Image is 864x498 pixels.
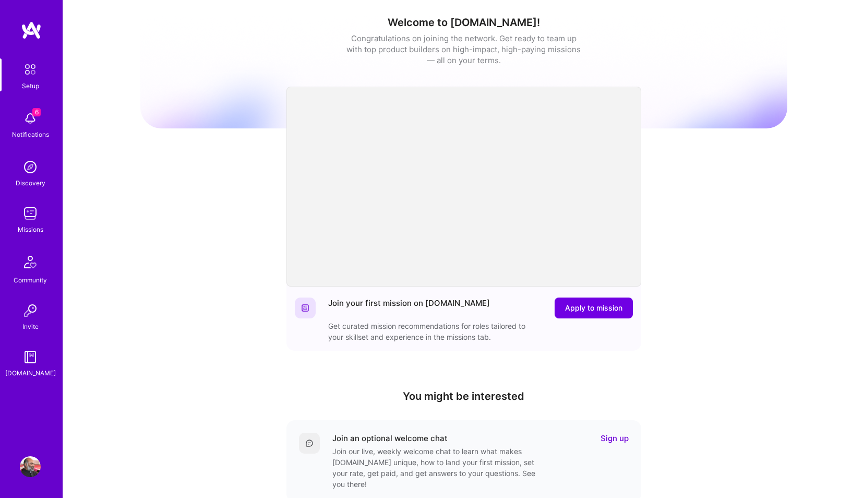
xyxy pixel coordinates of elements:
[32,108,41,116] span: 6
[305,439,314,447] img: Comment
[21,21,42,40] img: logo
[601,433,629,444] a: Sign up
[286,390,641,402] h4: You might be interested
[565,303,622,313] span: Apply to mission
[20,456,41,477] img: User Avatar
[18,250,43,275] img: Community
[17,456,43,477] a: User Avatar
[5,367,56,378] div: [DOMAIN_NAME]
[301,304,309,312] img: Website
[22,80,39,91] div: Setup
[22,321,39,332] div: Invite
[20,347,41,367] img: guide book
[328,321,537,342] div: Get curated mission recommendations for roles tailored to your skillset and experience in the mis...
[20,108,41,129] img: bell
[332,446,541,490] div: Join our live, weekly welcome chat to learn what makes [DOMAIN_NAME] unique, how to land your fir...
[328,298,490,318] div: Join your first mission on [DOMAIN_NAME]
[12,129,49,140] div: Notifications
[18,224,43,235] div: Missions
[555,298,633,318] button: Apply to mission
[140,16,787,29] h1: Welcome to [DOMAIN_NAME]!
[346,33,581,66] div: Congratulations on joining the network. Get ready to team up with top product builders on high-im...
[16,177,45,188] div: Discovery
[14,275,47,286] div: Community
[20,203,41,224] img: teamwork
[20,157,41,177] img: discovery
[286,87,641,287] iframe: video
[19,58,41,80] img: setup
[332,433,448,444] div: Join an optional welcome chat
[20,300,41,321] img: Invite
